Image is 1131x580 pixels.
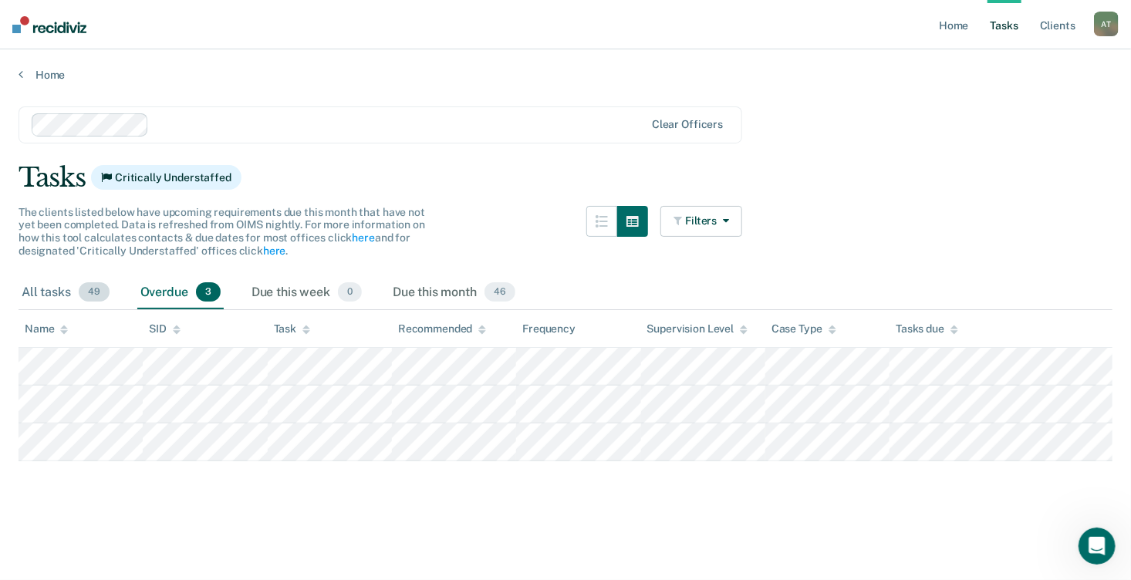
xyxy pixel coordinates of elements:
div: Task [274,322,310,336]
a: here [263,244,285,257]
div: All tasks49 [19,276,113,310]
div: Tasks [19,162,1112,194]
a: here [352,231,374,244]
div: Case Type [771,322,836,336]
div: SID [149,322,181,336]
img: Recidiviz [12,16,86,33]
div: Clear officers [652,118,723,131]
div: Name [25,322,68,336]
a: Home [19,68,1112,82]
span: 46 [484,282,515,302]
div: A T [1094,12,1119,36]
div: Due this month46 [390,276,518,310]
button: AT [1094,12,1119,36]
span: 49 [79,282,110,302]
iframe: Intercom live chat [1079,528,1116,565]
div: Overdue3 [137,276,224,310]
div: Tasks due [896,322,958,336]
span: 3 [196,282,221,302]
span: Critically Understaffed [91,165,241,190]
span: The clients listed below have upcoming requirements due this month that have not yet been complet... [19,206,425,257]
div: Frequency [522,322,576,336]
div: Due this week0 [248,276,365,310]
div: Recommended [398,322,486,336]
span: 0 [338,282,362,302]
div: Supervision Level [647,322,748,336]
button: Filters [660,206,742,237]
